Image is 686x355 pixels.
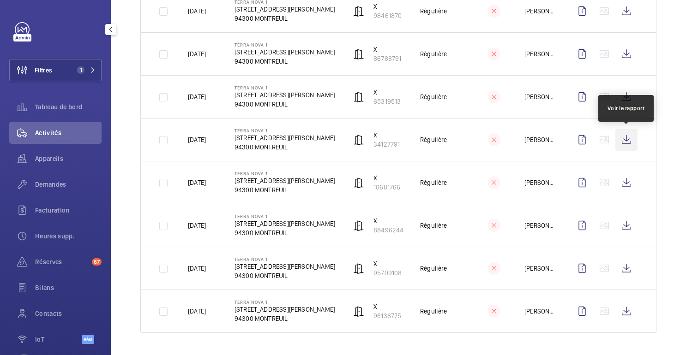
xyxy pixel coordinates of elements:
[353,220,364,231] img: automatic_door.svg
[235,48,335,56] font: [STREET_ADDRESS][PERSON_NAME]
[373,269,402,277] font: 95709108
[353,306,364,317] img: automatic_door.svg
[84,337,92,342] font: Bêta
[373,46,377,53] font: X
[35,207,70,214] font: Facturation
[35,129,61,136] font: Activités
[524,265,571,272] font: [PERSON_NAME]
[524,93,571,101] font: [PERSON_NAME]
[188,7,206,15] font: [DATE]
[420,136,447,143] font: Régulière
[373,89,377,96] font: X
[35,284,54,291] font: Bilans
[235,171,268,176] font: TERRA NOVA 1
[35,336,44,343] font: IoT
[353,91,364,102] img: automatic_door.svg
[524,179,571,186] font: [PERSON_NAME]
[353,48,364,59] img: automatic_door.svg
[94,259,100,265] font: 67
[235,85,268,90] font: TERRA NOVA 1
[235,91,335,99] font: [STREET_ADDRESS][PERSON_NAME]
[235,306,335,313] font: [STREET_ADDRESS][PERSON_NAME]
[235,256,268,262] font: TERRA NOVA 1
[373,183,400,191] font: 10681766
[35,181,66,188] font: Demandes
[188,265,206,272] font: [DATE]
[235,134,335,142] font: [STREET_ADDRESS][PERSON_NAME]
[235,177,335,184] font: [STREET_ADDRESS][PERSON_NAME]
[373,131,377,139] font: X
[420,265,447,272] font: Régulière
[235,213,268,219] font: TERRA NOVA 1
[235,42,268,47] font: TERRA NOVA 1
[373,55,401,62] font: 86788791
[353,6,364,17] img: automatic_door.svg
[35,310,62,317] font: Contacts
[373,226,403,234] font: 88496244
[353,263,364,274] img: automatic_door.svg
[235,186,288,194] font: 94300 MONTREUIL
[524,50,571,58] font: [PERSON_NAME]
[420,308,447,315] font: Régulière
[235,143,288,151] font: 94300 MONTREUIL
[235,128,268,133] font: TERRA NOVA 1
[420,50,447,58] font: Régulière
[420,179,447,186] font: Régulière
[188,50,206,58] font: [DATE]
[235,299,268,305] font: TERRA NOVA 1
[35,232,75,240] font: Heures supp.
[420,93,447,101] font: Régulière
[420,222,447,229] font: Régulière
[420,7,447,15] font: Régulière
[188,222,206,229] font: [DATE]
[373,260,377,267] font: X
[35,103,82,111] font: Tableau de bord
[373,141,400,148] font: 34127791
[524,308,571,315] font: [PERSON_NAME]
[373,98,401,105] font: 65319513
[235,263,335,270] font: [STREET_ADDRESS][PERSON_NAME]
[235,220,335,227] font: [STREET_ADDRESS][PERSON_NAME]
[35,258,62,266] font: Réserves
[608,105,645,112] font: Voir le rapport
[373,174,377,182] font: X
[373,12,402,19] font: 98461870
[35,155,63,162] font: Appareils
[9,59,102,81] button: Filtres1
[35,66,52,74] font: Filtres
[188,136,206,143] font: [DATE]
[188,308,206,315] font: [DATE]
[188,93,206,101] font: [DATE]
[235,58,288,65] font: 94300 MONTREUIL
[353,177,364,188] img: automatic_door.svg
[188,179,206,186] font: [DATE]
[373,3,377,10] font: X
[353,134,364,145] img: automatic_door.svg
[524,136,571,143] font: [PERSON_NAME]
[235,272,288,279] font: 94300 MONTREUIL
[235,315,288,322] font: 94300 MONTREUIL
[373,217,377,225] font: X
[235,101,288,108] font: 94300 MONTREUIL
[235,229,288,237] font: 94300 MONTREUIL
[373,303,377,310] font: X
[235,6,335,13] font: [STREET_ADDRESS][PERSON_NAME]
[524,7,571,15] font: [PERSON_NAME]
[524,222,571,229] font: [PERSON_NAME]
[80,67,82,73] font: 1
[373,312,401,319] font: 96138775
[235,15,288,22] font: 94300 MONTREUIL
